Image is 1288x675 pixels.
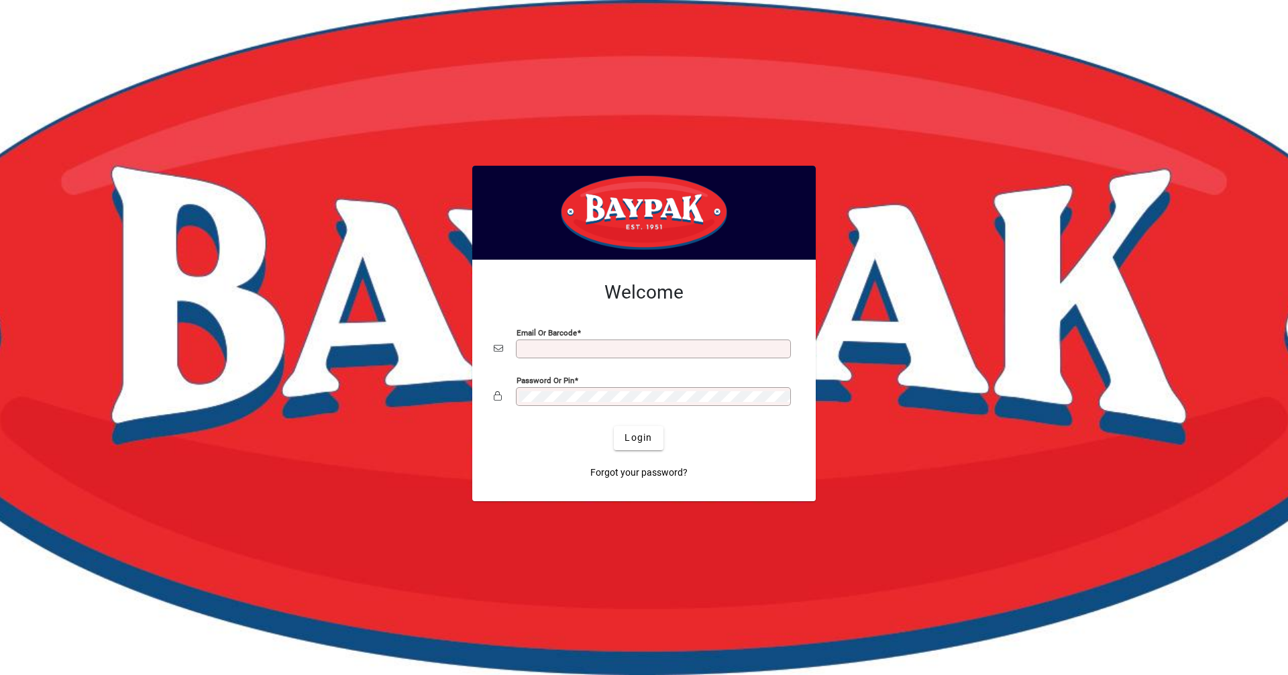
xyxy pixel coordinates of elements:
[585,461,693,485] a: Forgot your password?
[590,466,688,480] span: Forgot your password?
[494,281,794,304] h2: Welcome
[517,327,577,337] mat-label: Email or Barcode
[625,431,652,445] span: Login
[614,426,663,450] button: Login
[517,375,574,384] mat-label: Password or Pin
